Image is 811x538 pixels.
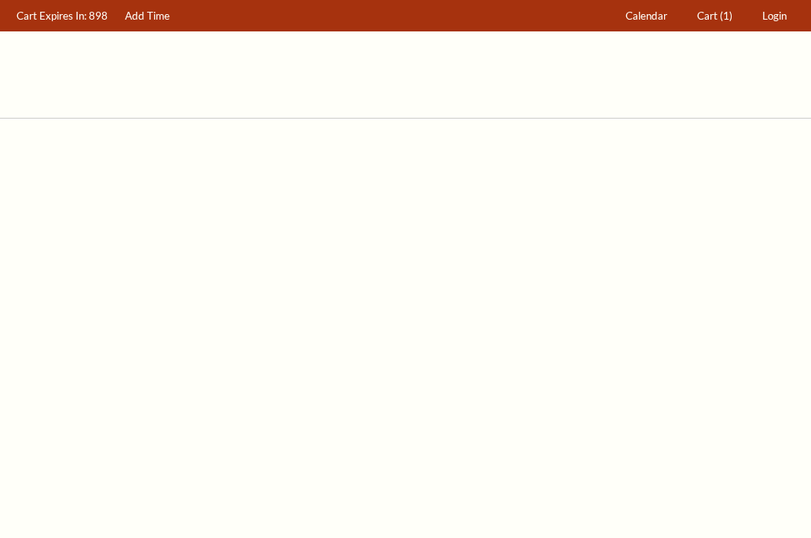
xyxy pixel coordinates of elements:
a: Calendar [618,1,675,31]
span: Login [762,9,787,22]
span: (1) [720,9,732,22]
span: Calendar [626,9,667,22]
span: 898 [89,9,108,22]
span: Cart Expires In: [17,9,86,22]
a: Cart (1) [690,1,740,31]
span: Cart [697,9,717,22]
a: Add Time [118,1,178,31]
a: Login [755,1,794,31]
